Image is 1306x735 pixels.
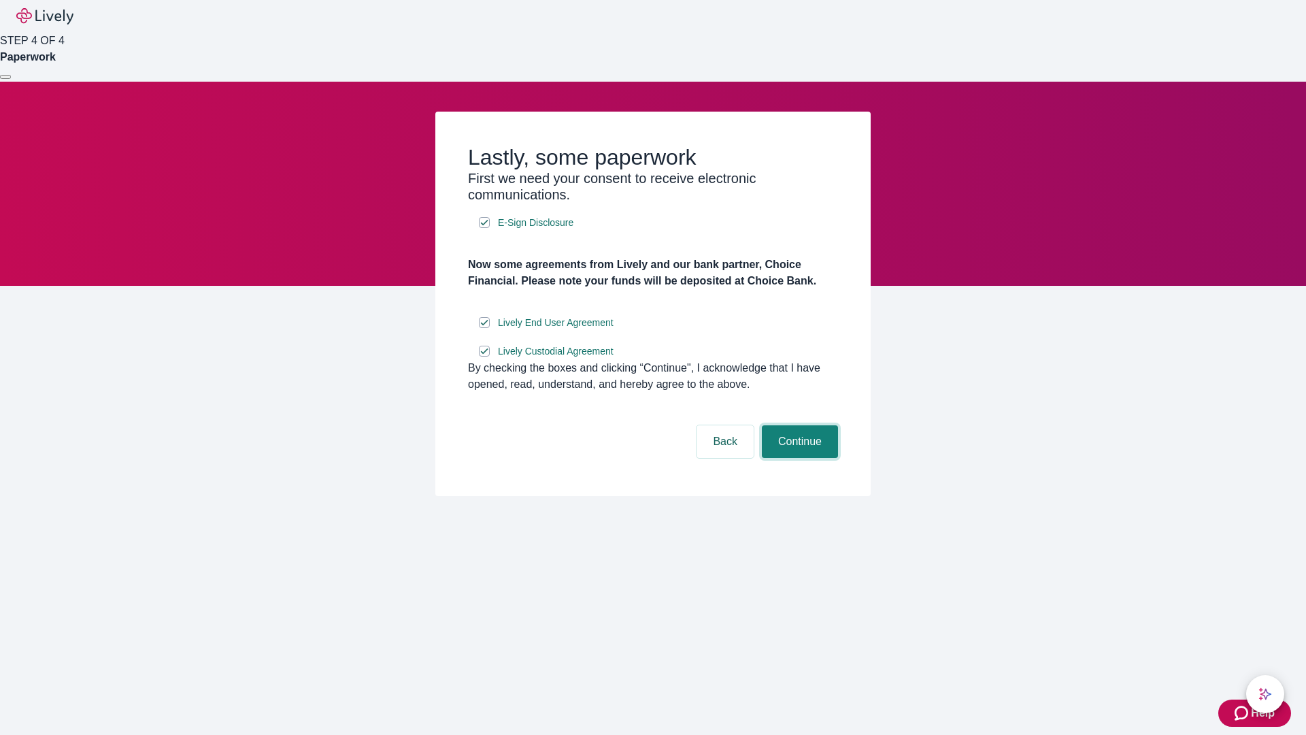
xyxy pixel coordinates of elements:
[498,316,614,330] span: Lively End User Agreement
[697,425,754,458] button: Back
[1218,700,1291,727] button: Zendesk support iconHelp
[495,214,576,231] a: e-sign disclosure document
[495,314,616,331] a: e-sign disclosure document
[468,360,838,393] div: By checking the boxes and clicking “Continue", I acknowledge that I have opened, read, understand...
[1246,675,1284,713] button: chat
[468,144,838,170] h2: Lastly, some paperwork
[1251,705,1275,721] span: Help
[498,216,573,230] span: E-Sign Disclosure
[468,170,838,203] h3: First we need your consent to receive electronic communications.
[498,344,614,359] span: Lively Custodial Agreement
[1258,687,1272,701] svg: Lively AI Assistant
[495,343,616,360] a: e-sign disclosure document
[16,8,73,24] img: Lively
[762,425,838,458] button: Continue
[468,257,838,289] h4: Now some agreements from Lively and our bank partner, Choice Financial. Please note your funds wi...
[1235,705,1251,721] svg: Zendesk support icon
